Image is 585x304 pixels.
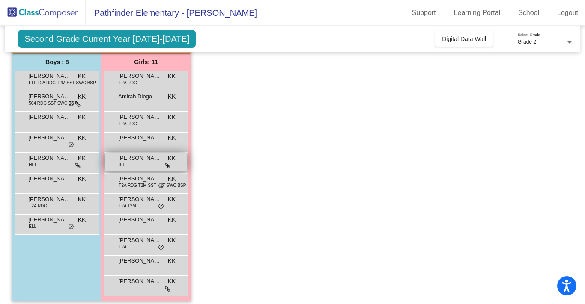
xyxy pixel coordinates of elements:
[447,6,507,20] a: Learning Portal
[118,277,161,286] span: [PERSON_NAME]
[118,195,161,204] span: [PERSON_NAME]
[78,174,86,183] span: KK
[29,80,96,86] span: ELL T2A RDG T2M SST SWC BSP
[118,236,161,245] span: [PERSON_NAME]
[68,142,74,148] span: do_not_disturb_alt
[28,215,71,224] span: [PERSON_NAME]
[119,244,126,250] span: T2A
[442,35,486,42] span: Digital Data Wall
[158,183,164,189] span: do_not_disturb_alt
[28,174,71,183] span: [PERSON_NAME]
[511,6,546,20] a: School
[168,215,176,224] span: KK
[29,100,77,106] span: 504 RDG SST SWC BSP
[119,121,137,127] span: T2A RDG
[78,215,86,224] span: KK
[68,224,74,230] span: do_not_disturb_alt
[168,257,176,266] span: KK
[118,92,161,101] span: Amirah Diego
[101,53,191,71] div: Girls: 11
[158,244,164,251] span: do_not_disturb_alt
[78,133,86,142] span: KK
[158,203,164,210] span: do_not_disturb_alt
[168,133,176,142] span: KK
[118,257,161,265] span: [PERSON_NAME]
[168,92,176,101] span: KK
[78,154,86,163] span: KK
[119,182,186,189] span: T2A RDG T2M SST HLT SWC BSP
[405,6,443,20] a: Support
[119,203,136,209] span: T2A T2M
[168,72,176,81] span: KK
[28,72,71,80] span: [PERSON_NAME]
[118,72,161,80] span: [PERSON_NAME]
[78,92,86,101] span: KK
[78,195,86,204] span: KK
[168,174,176,183] span: KK
[29,203,47,209] span: T2A RDG
[118,154,161,162] span: [PERSON_NAME]
[28,195,71,204] span: [PERSON_NAME]
[68,100,74,107] span: do_not_disturb_alt
[118,174,161,183] span: [PERSON_NAME]
[78,113,86,122] span: KK
[78,72,86,81] span: KK
[29,162,36,168] span: HLT
[29,223,36,230] span: ELL
[28,154,71,162] span: [PERSON_NAME]
[118,113,161,121] span: [PERSON_NAME]
[118,215,161,224] span: [PERSON_NAME]
[119,80,137,86] span: T2A RDG
[119,162,125,168] span: IEP
[168,236,176,245] span: KK
[28,133,71,142] span: [PERSON_NAME]
[86,6,257,20] span: Pathfinder Elementary - [PERSON_NAME]
[18,30,196,48] span: Second Grade Current Year [DATE]-[DATE]
[518,39,536,45] span: Grade 2
[168,154,176,163] span: KK
[168,195,176,204] span: KK
[118,133,161,142] span: [PERSON_NAME]
[168,277,176,286] span: KK
[550,6,585,20] a: Logout
[12,53,101,71] div: Boys : 8
[435,31,493,47] button: Digital Data Wall
[168,113,176,122] span: KK
[28,92,71,101] span: [PERSON_NAME]
[28,113,71,121] span: [PERSON_NAME]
